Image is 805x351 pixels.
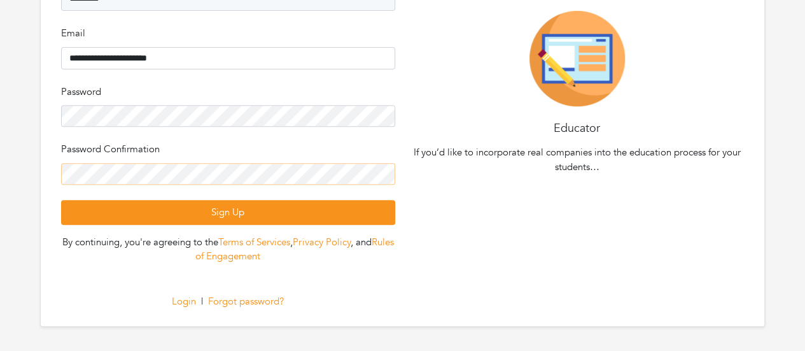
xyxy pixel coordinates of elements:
p: If you’d like to incorporate real companies into the education process for your students… [410,145,744,174]
a: Forgot password? [208,295,284,308]
p: Password Confirmation [61,142,395,157]
a: Login [172,295,196,308]
img: Educator-Icon-31d5a1e457ca3f5474c6b92ab10a5d5101c9f8fbafba7b88091835f1a8db102f.png [529,11,625,106]
div: By continuing, you're agreeing to the , , and [61,235,395,264]
a: Terms of Services [218,236,290,248]
p: Email [61,26,395,41]
p: Password [61,85,395,99]
span: | [201,295,203,308]
button: Sign Up [61,200,395,225]
h4: Educator [410,122,744,136]
a: Privacy Policy [293,236,350,248]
